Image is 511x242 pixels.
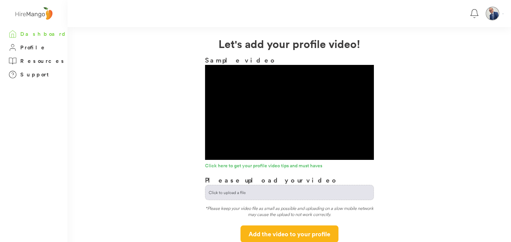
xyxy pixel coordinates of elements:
[205,55,374,65] h3: Sample video
[205,65,374,160] div: Video Player
[205,205,374,220] div: *Please keep your video file as small as possible and uploading on a slow mobile network may caus...
[486,7,499,20] img: IMG_5358.jpg.png
[20,43,47,52] h3: Profile
[205,175,338,185] h3: Please upload your video
[20,30,68,38] h3: Dashboard
[205,163,374,170] a: Click here to get your profile video tips and must haves
[20,57,66,65] h3: Resources
[13,6,54,22] img: logo%20-%20hiremango%20gray.png
[68,35,511,52] h2: Let's add your profile video!
[20,70,52,79] h3: Support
